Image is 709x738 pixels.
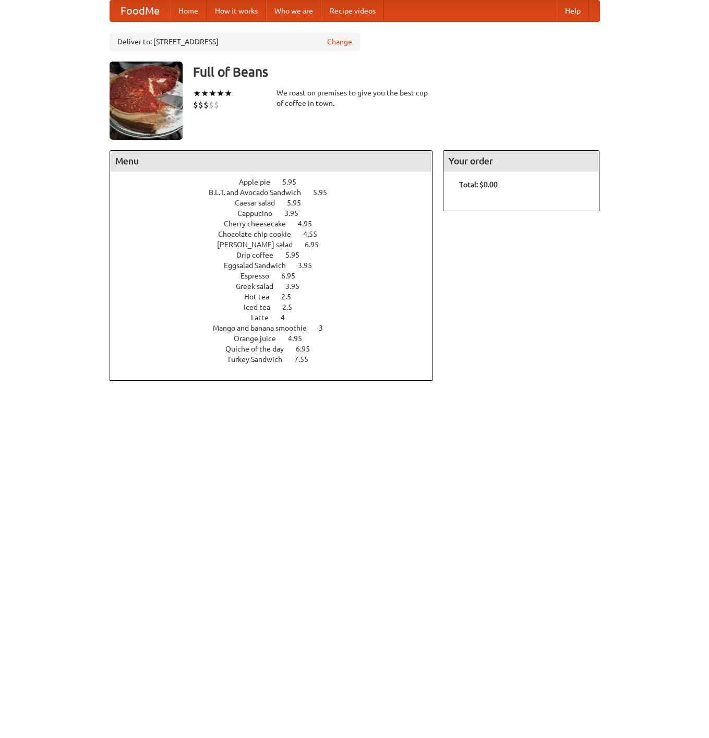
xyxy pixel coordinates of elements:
h4: Your order [443,151,599,172]
span: Espresso [241,272,280,280]
li: $ [214,99,219,111]
a: Mango and banana smoothie 3 [213,324,342,332]
span: B.L.T. and Avocado Sandwich [209,188,311,197]
span: 2.5 [282,303,303,311]
a: Recipe videos [321,1,384,21]
a: Greek salad 3.95 [236,282,319,291]
span: Latte [251,313,279,322]
span: 4.55 [303,230,328,238]
div: We roast on premises to give you the best cup of coffee in town. [277,88,433,108]
a: How it works [207,1,266,21]
span: 3.95 [284,209,309,217]
a: Help [557,1,589,21]
span: Orange juice [234,334,286,343]
h4: Menu [110,151,432,172]
li: ★ [224,88,232,99]
li: $ [203,99,209,111]
a: Orange juice 4.95 [234,334,321,343]
a: Turkey Sandwich 7.55 [227,355,328,364]
span: 4.95 [288,334,313,343]
span: 4 [281,313,295,322]
span: Greek salad [236,282,284,291]
img: angular.jpg [110,62,183,140]
span: 3.95 [298,261,322,270]
a: Drip coffee 5.95 [236,251,319,259]
li: $ [193,99,198,111]
li: $ [209,99,214,111]
span: 7.55 [294,355,319,364]
span: Mango and banana smoothie [213,324,317,332]
span: 5.95 [282,178,307,186]
h3: Full of Beans [193,62,600,82]
span: 6.95 [281,272,306,280]
li: ★ [209,88,217,99]
a: Cappucino 3.95 [237,209,318,217]
a: Chocolate chip cookie 4.55 [218,230,337,238]
b: Total: $0.00 [459,180,498,189]
span: 3 [319,324,333,332]
span: Hot tea [244,293,280,301]
span: 5.95 [313,188,338,197]
span: 2.5 [281,293,302,301]
a: Latte 4 [251,313,304,322]
span: [PERSON_NAME] salad [217,240,303,249]
span: Caesar salad [235,199,285,207]
div: Deliver to: [STREET_ADDRESS] [110,32,360,51]
li: $ [198,99,203,111]
a: Cherry cheesecake 4.95 [224,220,331,228]
span: Cappucino [237,209,283,217]
span: 6.95 [296,345,320,353]
a: Who we are [266,1,321,21]
span: Cherry cheesecake [224,220,296,228]
a: Home [170,1,207,21]
a: Espresso 6.95 [241,272,315,280]
a: Iced tea 2.5 [244,303,311,311]
span: Apple pie [239,178,281,186]
li: ★ [193,88,201,99]
span: 4.95 [298,220,322,228]
span: Turkey Sandwich [227,355,293,364]
a: FoodMe [110,1,170,21]
span: Drip coffee [236,251,284,259]
a: Change [327,37,352,47]
span: Chocolate chip cookie [218,230,302,238]
a: Hot tea 2.5 [244,293,310,301]
span: 5.95 [285,251,310,259]
span: 5.95 [287,199,311,207]
a: [PERSON_NAME] salad 6.95 [217,240,338,249]
a: B.L.T. and Avocado Sandwich 5.95 [209,188,346,197]
a: Eggsalad Sandwich 3.95 [224,261,331,270]
span: 6.95 [305,240,329,249]
li: ★ [201,88,209,99]
a: Caesar salad 5.95 [235,199,320,207]
a: Apple pie 5.95 [239,178,316,186]
span: Iced tea [244,303,281,311]
span: Quiche of the day [225,345,294,353]
li: ★ [217,88,224,99]
span: 3.95 [285,282,310,291]
a: Quiche of the day 6.95 [225,345,329,353]
span: Eggsalad Sandwich [224,261,296,270]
